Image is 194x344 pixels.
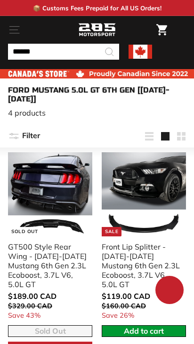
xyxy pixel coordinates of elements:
[8,152,92,325] a: Sold Out GT500 Style Rear Wing - [DATE]-[DATE] Mustang 6th Gen 2.3L Ecoboost, 3.7L V6, 5.0L GT Sa...
[35,326,66,336] span: Sold Out
[8,227,41,236] div: Sold Out
[102,325,186,337] button: Add to cart
[102,227,121,236] div: Sale
[78,22,116,38] img: Logo_285_Motorsport_areodynamics_components
[8,108,186,117] p: 4 products
[102,311,134,320] span: Save 26%
[124,326,164,336] span: Add to cart
[102,152,186,325] a: Sale Front Lip Splitter - [DATE]-[DATE] Mustang 6th Gen 2.3L Ecoboost, 3.7L V6, 5.0L GT Save 26%
[8,291,57,301] span: $189.00 CAD
[8,302,52,310] span: $329.00 CAD
[8,325,92,337] button: Sold Out
[152,16,172,43] a: Cart
[153,276,186,306] inbox-online-store-chat: Shopify online store chat
[8,242,87,289] div: GT500 Style Rear Wing - [DATE]-[DATE] Mustang 6th Gen 2.3L Ecoboost, 3.7L V6, 5.0L GT
[8,86,186,103] h1: Ford Mustang 5.0L GT 6th Gen [[DATE]-[DATE]]
[33,4,162,12] p: 📦 Customs Fees Prepaid for All US Orders!
[8,125,40,148] button: Filter
[8,44,119,60] input: Search
[102,291,150,301] span: $119.00 CAD
[102,242,180,289] div: Front Lip Splitter - [DATE]-[DATE] Mustang 6th Gen 2.3L Ecoboost, 3.7L V6, 5.0L GT
[102,302,146,310] span: $160.00 CAD
[8,311,40,320] span: Save 43%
